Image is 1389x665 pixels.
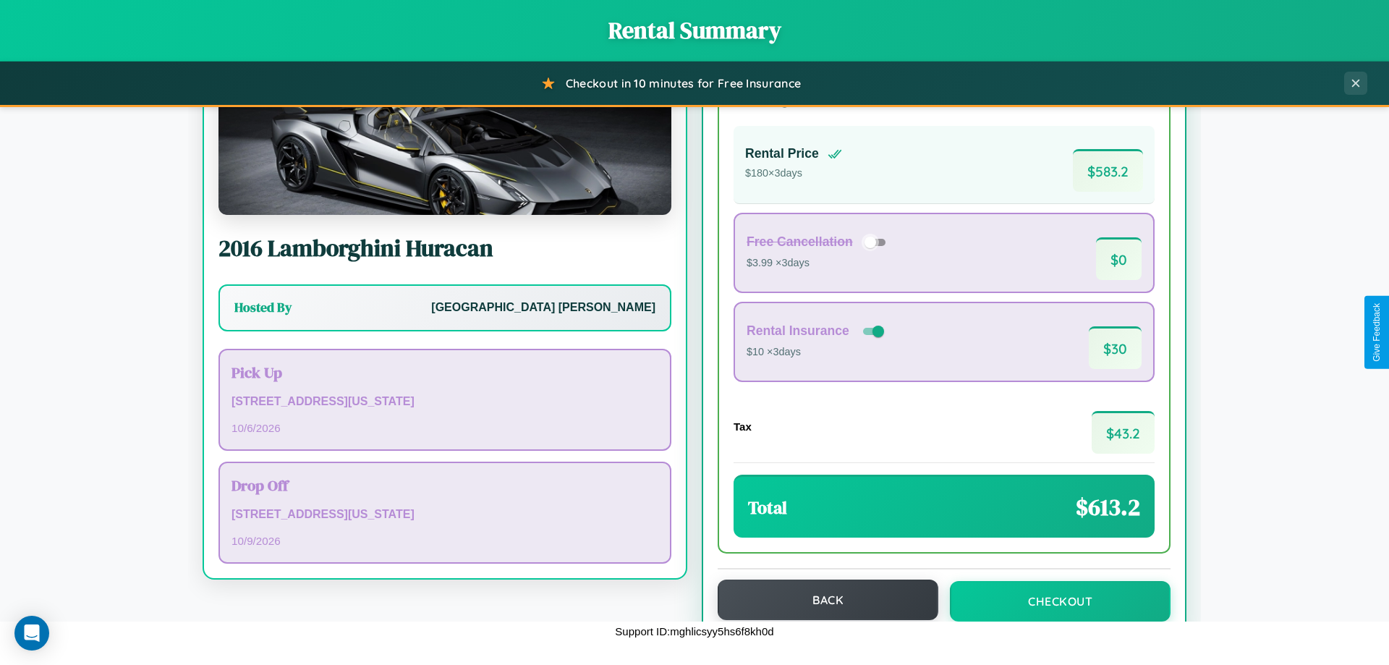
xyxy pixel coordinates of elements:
h4: Rental Insurance [747,323,849,339]
h3: Hosted By [234,299,292,316]
span: $ 613.2 [1076,491,1140,523]
p: $3.99 × 3 days [747,254,891,273]
h3: Pick Up [231,362,658,383]
button: Back [718,580,938,620]
p: [STREET_ADDRESS][US_STATE] [231,391,658,412]
div: Open Intercom Messenger [14,616,49,651]
h2: 2016 Lamborghini Huracan [218,232,671,264]
div: Give Feedback [1372,303,1382,362]
button: Checkout [950,581,1171,622]
h1: Rental Summary [14,14,1375,46]
h3: Drop Off [231,475,658,496]
p: $10 × 3 days [747,343,887,362]
span: $ 0 [1096,237,1142,280]
h4: Free Cancellation [747,234,853,250]
span: $ 43.2 [1092,411,1155,454]
p: Support ID: mghlicsyy5hs6f8kh0d [615,622,773,641]
h4: Tax [734,420,752,433]
p: [STREET_ADDRESS][US_STATE] [231,504,658,525]
p: [GEOGRAPHIC_DATA] [PERSON_NAME] [431,297,655,318]
p: $ 180 × 3 days [745,164,842,183]
span: $ 30 [1089,326,1142,369]
p: 10 / 9 / 2026 [231,531,658,551]
h3: Total [748,496,787,520]
span: $ 583.2 [1073,149,1143,192]
img: Lamborghini Huracan [218,70,671,215]
span: Checkout in 10 minutes for Free Insurance [566,76,801,90]
p: 10 / 6 / 2026 [231,418,658,438]
h4: Rental Price [745,146,819,161]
